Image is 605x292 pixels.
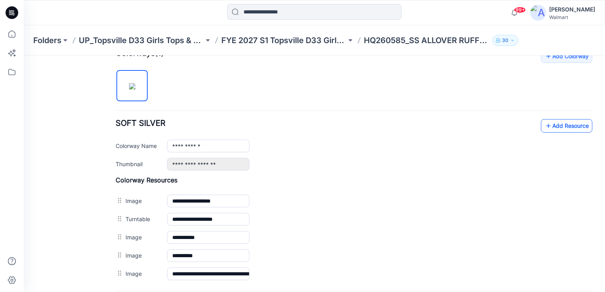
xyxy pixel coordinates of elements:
[514,7,526,13] span: 99+
[105,28,112,34] img: eyJhbGciOiJIUzI1NiIsImtpZCI6IjAiLCJzbHQiOiJzZXMiLCJ0eXAiOiJKV1QifQ.eyJkYXRhIjp7InR5cGUiOiJzdG9yYW...
[502,36,508,45] p: 30
[364,35,489,46] p: HQ260585_SS ALLOVER RUFFLE TOP
[33,35,61,46] a: Folders
[102,214,135,222] label: Image
[92,63,142,72] span: SOFT SILVER
[221,35,346,46] a: FYE 2027 S1 Topsville D33 Girls Tops
[92,121,569,129] h4: Colorway Resources
[492,35,518,46] button: 30
[24,55,605,292] iframe: edit-style
[102,141,135,150] label: Image
[102,195,135,204] label: Image
[92,86,135,95] label: Colorway Name
[92,104,135,113] label: Thumbnail
[79,35,204,46] a: UP_Topsville D33 Girls Tops & Bottoms
[530,5,546,21] img: avatar
[549,5,595,14] div: [PERSON_NAME]
[549,14,595,20] div: Walmart
[517,64,569,77] a: Add Resource
[102,159,135,168] label: Turntable
[102,177,135,186] label: Image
